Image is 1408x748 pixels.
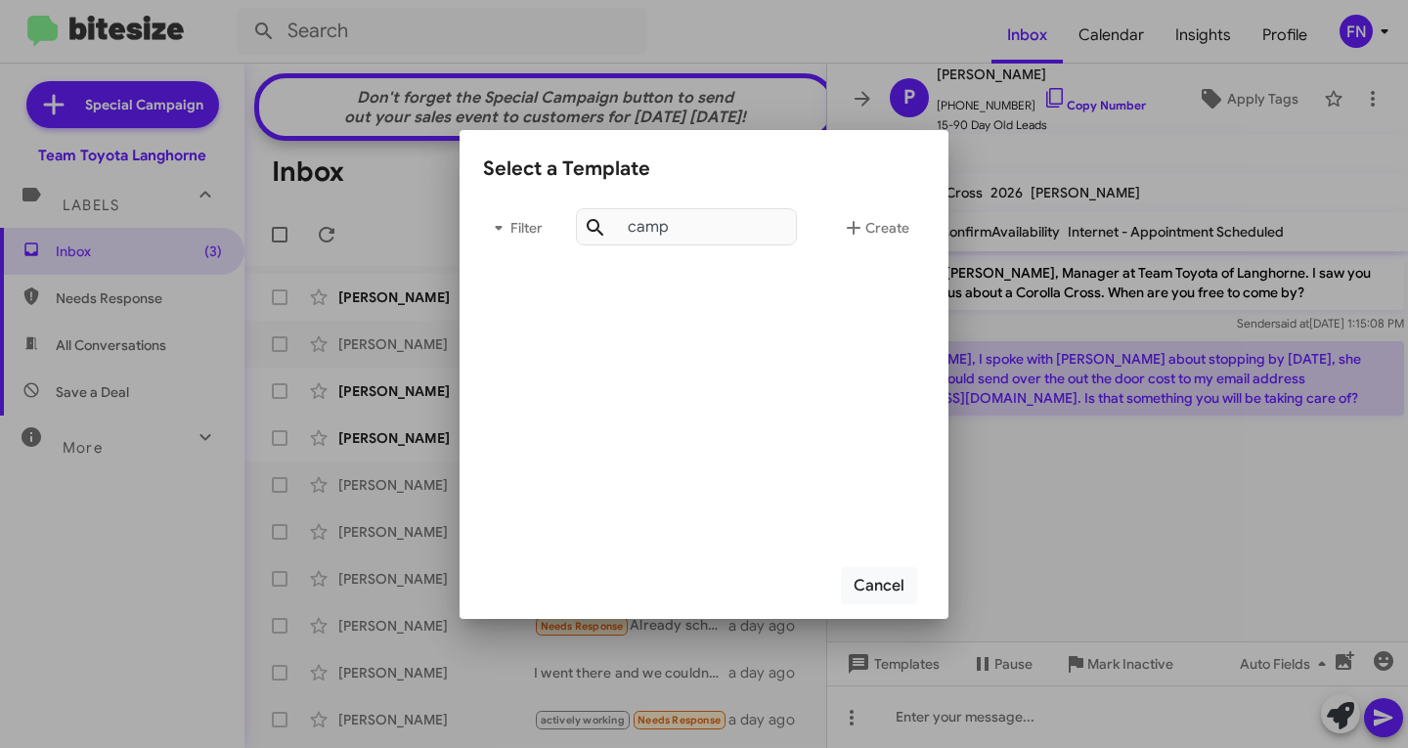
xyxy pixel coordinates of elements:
button: Filter [483,204,546,251]
button: Cancel [841,567,917,604]
span: Filter [483,210,546,245]
div: Select a Template [483,154,925,185]
button: Create [826,204,925,251]
span: Create [842,210,909,245]
input: Search [576,208,797,245]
